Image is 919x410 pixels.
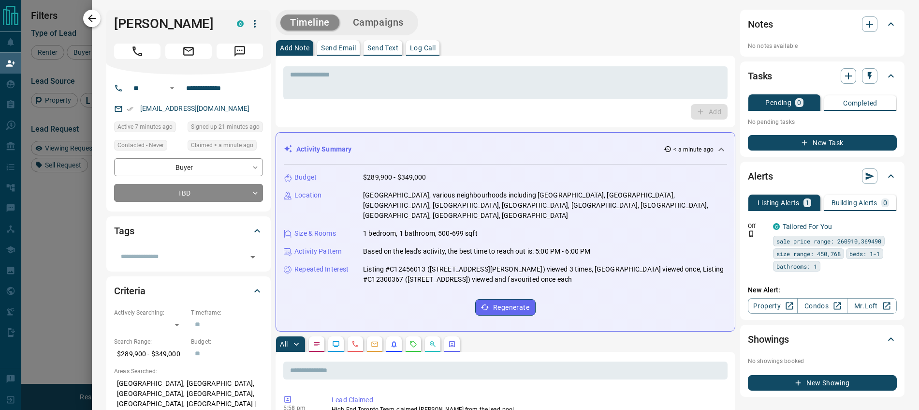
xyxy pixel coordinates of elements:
p: No notes available [748,42,897,50]
h2: Criteria [114,283,146,299]
p: 1 [805,199,809,206]
p: Budget [294,172,317,182]
span: Message [217,44,263,59]
p: Listing Alerts [758,199,800,206]
div: Tue Oct 14 2025 [188,121,263,135]
div: Tue Oct 14 2025 [114,121,183,135]
svg: Emails [371,340,379,348]
span: Email [165,44,212,59]
div: condos.ca [773,223,780,230]
a: Property [748,298,798,314]
div: Showings [748,328,897,351]
p: No pending tasks [748,115,897,129]
p: Actively Searching: [114,308,186,317]
p: Size & Rooms [294,228,336,239]
button: Open [166,82,178,94]
div: Alerts [748,165,897,188]
span: Call [114,44,160,59]
p: Listing #C12456013 ([STREET_ADDRESS][PERSON_NAME]) viewed 3 times, [GEOGRAPHIC_DATA] viewed once,... [363,264,727,285]
h2: Notes [748,16,773,32]
p: 1 bedroom, 1 bathroom, 500-699 sqft [363,228,478,239]
button: New Task [748,135,897,151]
div: Activity Summary< a minute ago [284,140,727,158]
p: Completed [843,100,877,106]
span: Claimed < a minute ago [191,140,253,150]
svg: Requests [409,340,417,348]
span: Signed up 21 minutes ago [191,122,260,132]
svg: Calls [351,340,359,348]
span: bathrooms: 1 [776,261,817,271]
p: 0 [797,99,801,106]
p: Activity Summary [296,144,351,154]
p: Lead Claimed [332,395,724,405]
div: Criteria [114,279,263,303]
p: Budget: [191,337,263,346]
svg: Agent Actions [448,340,456,348]
div: condos.ca [237,20,244,27]
a: Condos [797,298,847,314]
p: $289,900 - $349,000 [363,172,426,182]
svg: Email Verified [127,106,133,112]
span: Contacted - Never [117,140,164,150]
span: size range: 450,768 [776,249,841,258]
button: New Showing [748,375,897,391]
h1: [PERSON_NAME] [114,16,222,31]
svg: Listing Alerts [390,340,398,348]
p: Send Email [321,45,356,51]
svg: Lead Browsing Activity [332,340,340,348]
p: Off [748,222,767,230]
p: No showings booked [748,357,897,365]
p: Timeframe: [191,308,263,317]
p: Send Text [367,45,398,51]
h2: Tags [114,223,134,239]
button: Regenerate [475,299,536,316]
svg: Opportunities [429,340,437,348]
p: Search Range: [114,337,186,346]
p: Log Call [410,45,436,51]
a: [EMAIL_ADDRESS][DOMAIN_NAME] [140,105,249,112]
svg: Notes [313,340,321,348]
p: [GEOGRAPHIC_DATA], various neighbourhoods including [GEOGRAPHIC_DATA], [GEOGRAPHIC_DATA], [GEOGRA... [363,190,727,221]
p: Based on the lead's activity, the best time to reach out is: 5:00 PM - 6:00 PM [363,246,590,257]
p: Building Alerts [831,199,877,206]
p: New Alert: [748,285,897,295]
div: TBD [114,184,263,202]
button: Open [246,250,260,264]
p: 0 [883,199,887,206]
svg: Push Notification Only [748,230,755,237]
p: Pending [765,99,791,106]
span: beds: 1-1 [849,249,880,258]
p: < a minute ago [673,145,714,154]
p: Location [294,190,321,200]
p: Activity Pattern [294,246,342,257]
a: Tailored For You [783,223,832,230]
h2: Tasks [748,68,772,84]
span: Active 7 minutes ago [117,122,173,132]
button: Campaigns [343,15,413,30]
div: Tasks [748,64,897,88]
div: Tue Oct 14 2025 [188,140,263,153]
h2: Alerts [748,168,773,184]
a: Mr.Loft [847,298,897,314]
p: Repeated Interest [294,264,349,274]
h2: Showings [748,332,789,347]
span: sale price range: 260910,369490 [776,236,881,246]
button: Timeline [280,15,339,30]
div: Tags [114,219,263,243]
p: All [280,341,288,348]
div: Notes [748,13,897,36]
p: $289,900 - $349,000 [114,346,186,362]
div: Buyer [114,158,263,176]
p: Add Note [280,45,309,51]
p: Areas Searched: [114,367,263,376]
